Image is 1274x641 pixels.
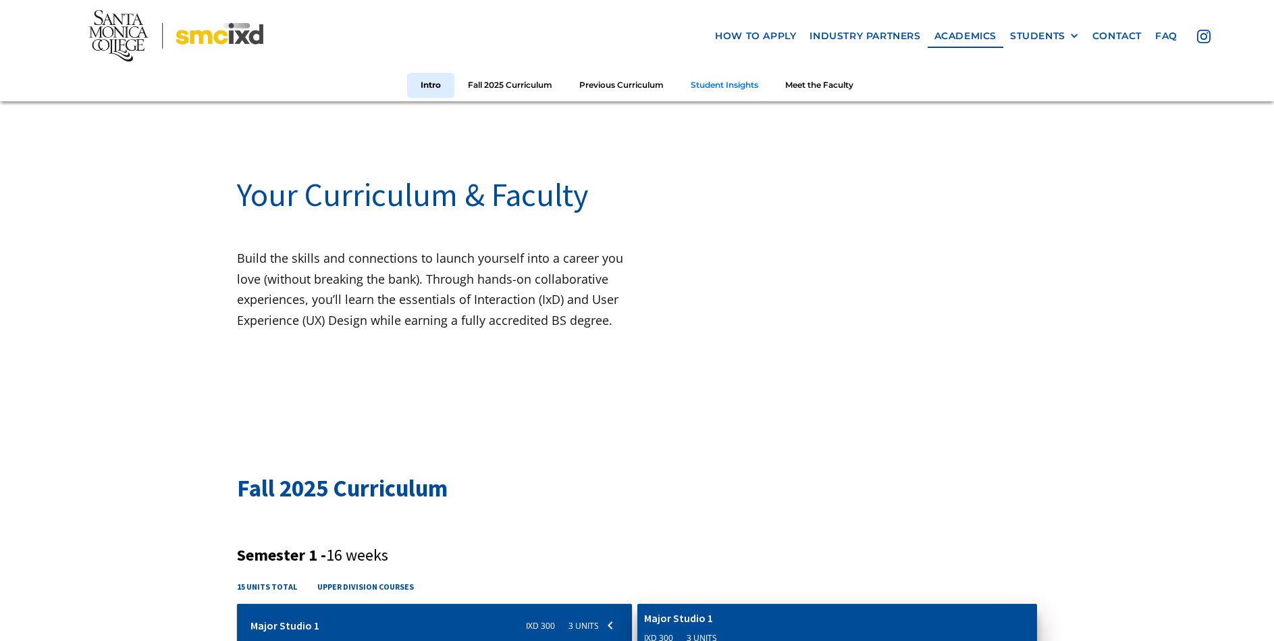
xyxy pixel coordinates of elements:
[1197,30,1211,43] img: icon - instagram
[928,24,1003,49] a: Academics
[1010,30,1065,42] div: STUDENTS
[237,580,297,593] h4: 15 units total
[772,73,867,98] a: Meet the Faculty
[803,24,927,49] a: industry partners
[326,544,388,565] span: 16 weeks
[1148,24,1184,49] a: faq
[677,73,772,98] a: Student Insights
[1010,30,1079,42] div: STUDENTS
[237,174,588,215] span: Your Curriculum & Faculty
[317,580,414,593] h4: upper division courses
[454,73,566,98] a: Fall 2025 Curriculum
[1086,24,1148,49] a: contact
[237,248,637,330] p: Build the skills and connections to launch yourself into a career you love (without breaking the ...
[566,73,677,98] a: Previous Curriculum
[237,546,1037,565] h3: Semester 1 -
[237,472,1037,505] h2: Fall 2025 Curriculum
[407,73,454,98] a: Intro
[708,24,803,49] a: how to apply
[89,10,263,61] img: Santa Monica College - SMC IxD logo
